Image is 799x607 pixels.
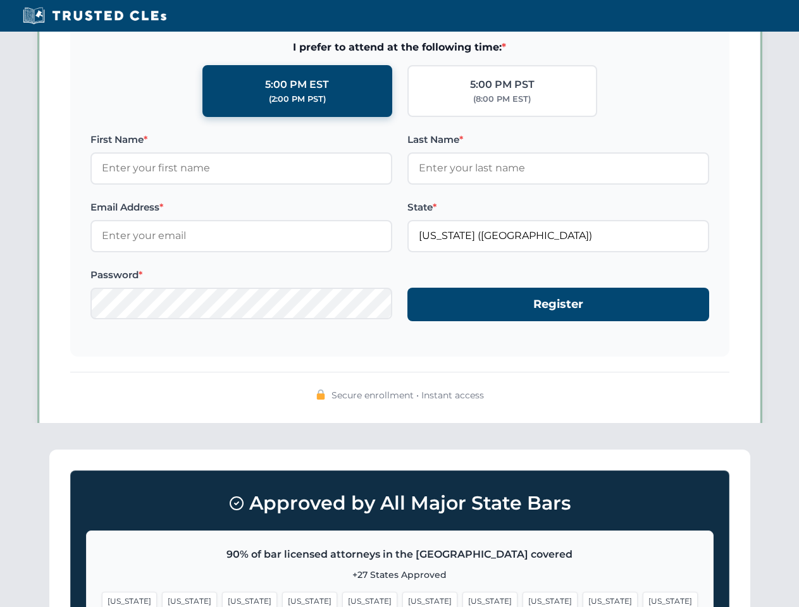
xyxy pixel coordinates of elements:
[90,220,392,252] input: Enter your email
[473,93,531,106] div: (8:00 PM EST)
[470,77,535,93] div: 5:00 PM PST
[90,267,392,283] label: Password
[90,39,709,56] span: I prefer to attend at the following time:
[407,152,709,184] input: Enter your last name
[407,200,709,215] label: State
[102,568,698,582] p: +27 States Approved
[265,77,329,93] div: 5:00 PM EST
[102,546,698,563] p: 90% of bar licensed attorneys in the [GEOGRAPHIC_DATA] covered
[90,200,392,215] label: Email Address
[90,152,392,184] input: Enter your first name
[19,6,170,25] img: Trusted CLEs
[407,132,709,147] label: Last Name
[407,220,709,252] input: Florida (FL)
[331,388,484,402] span: Secure enrollment • Instant access
[316,389,326,400] img: 🔒
[269,93,326,106] div: (2:00 PM PST)
[407,288,709,321] button: Register
[90,132,392,147] label: First Name
[86,486,714,520] h3: Approved by All Major State Bars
